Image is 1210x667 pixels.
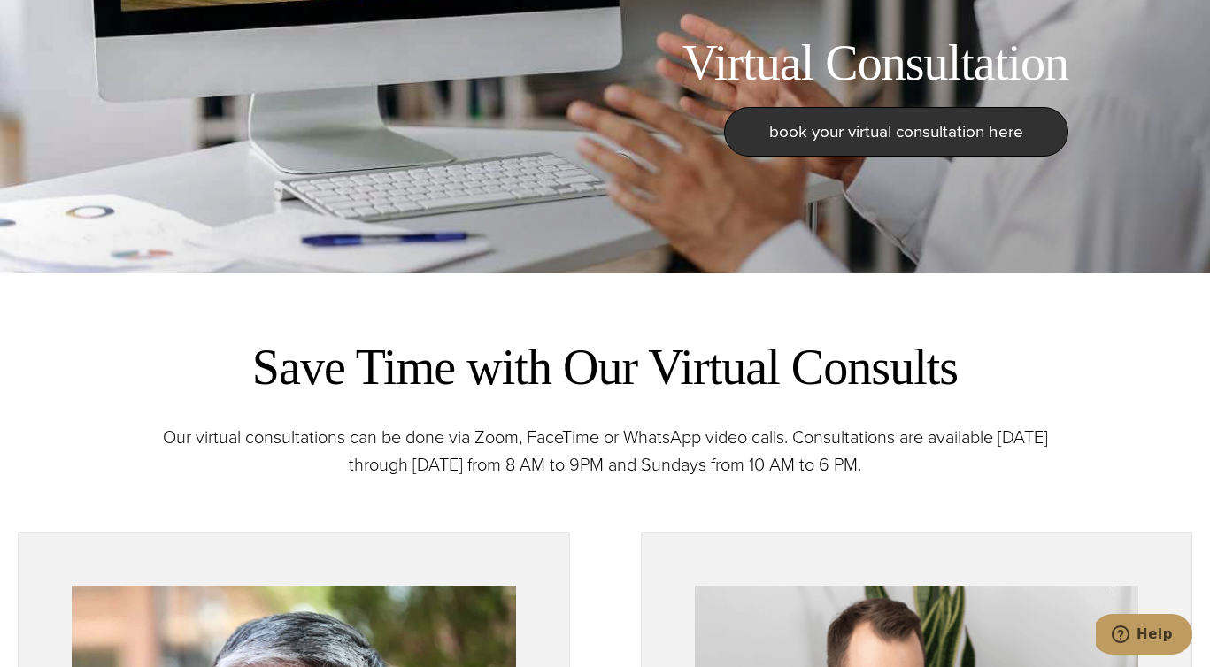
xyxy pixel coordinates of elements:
[154,335,1057,399] h2: Save Time with Our Virtual Consults
[769,119,1023,144] span: book your virtual consultation here
[1096,614,1192,658] iframe: Opens a widget where you can chat to one of our agents
[724,107,1068,157] a: book your virtual consultation here
[154,424,1057,479] p: Our virtual consultations can be done via Zoom, FaceTime or WhatsApp video calls. Consultations a...
[682,34,1068,93] h1: Virtual Consultation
